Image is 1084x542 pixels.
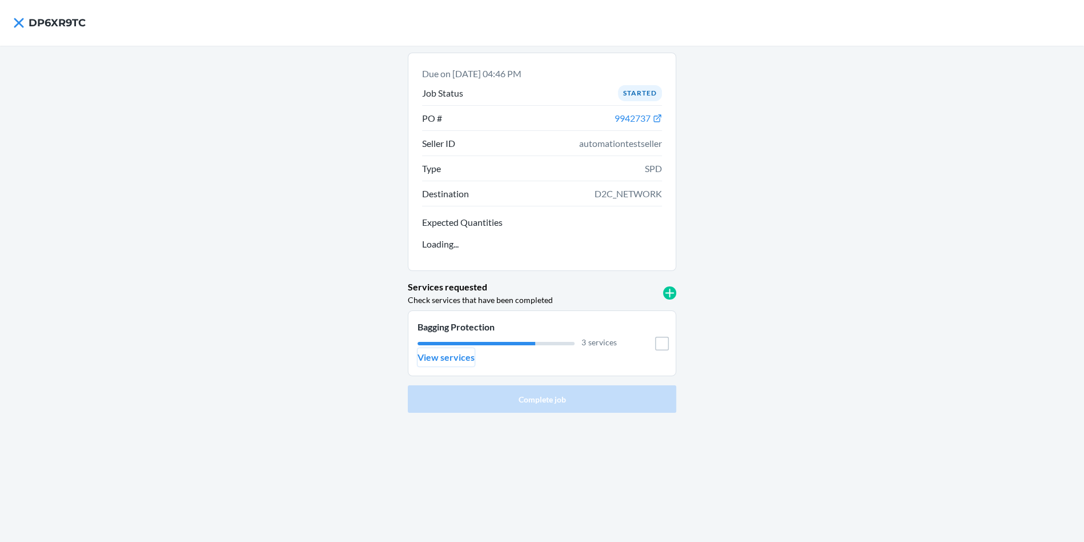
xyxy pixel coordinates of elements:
[588,337,617,347] span: services
[615,114,662,123] a: 9942737
[417,348,475,366] button: View services
[615,113,651,123] span: 9942737
[408,385,676,413] button: Complete job
[645,162,662,176] span: SPD
[422,162,441,176] p: Type
[595,187,662,201] span: D2C_NETWORK
[422,237,459,251] p: Loading...
[417,350,475,364] p: View services
[579,137,662,150] span: automationtestseller
[422,187,469,201] p: Destination
[422,111,442,125] p: PO #
[422,67,662,81] p: Due on [DATE] 04:46 PM
[408,294,553,306] p: Check services that have been completed
[618,85,662,101] div: Started
[422,137,455,150] p: Seller ID
[422,216,662,229] p: Expected Quantities
[422,216,662,232] button: Expected Quantities
[422,86,463,100] p: Job Status
[581,337,586,347] span: 3
[408,280,487,294] p: Services requested
[417,320,617,334] p: Bagging Protection
[29,15,86,30] h4: DP6XR9TC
